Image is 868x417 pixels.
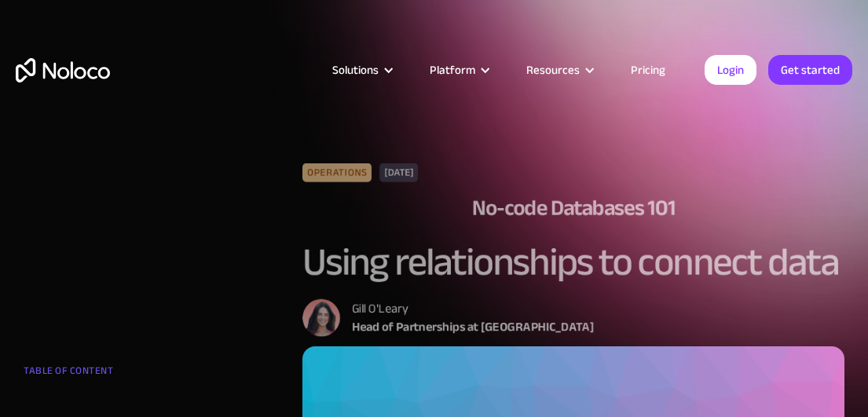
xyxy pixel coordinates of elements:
div: Solutions [332,60,379,80]
div: Resources [507,60,611,80]
h1: Using relationships to connect data [302,241,844,283]
a: home [16,58,110,82]
div: Head of Partnerships at [GEOGRAPHIC_DATA] [352,318,594,337]
a: Login [705,55,756,85]
a: No-code Databases 101 [472,194,675,241]
div: Platform [430,60,475,80]
div: [DATE] [379,163,418,182]
a: Pricing [611,60,685,80]
div: Platform [410,60,507,80]
div: Gill O'Leary [352,299,594,318]
div: Operations [302,163,372,182]
div: Resources [526,60,580,80]
a: Get started [768,55,852,85]
div: TABLE OF CONTENT [24,359,179,390]
h2: No-code Databases 101 [472,194,675,222]
div: Solutions [313,60,410,80]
